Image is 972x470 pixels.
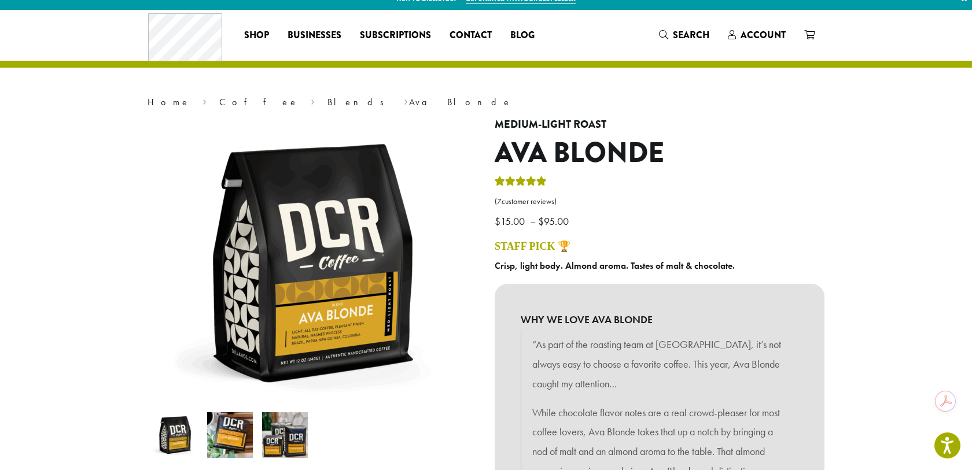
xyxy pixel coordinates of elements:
[360,28,431,43] span: Subscriptions
[530,214,536,228] span: –
[262,412,308,458] img: Ava Blonde - Image 3
[538,214,572,228] bdi: 95.00
[495,119,824,131] h4: Medium-Light Roast
[148,96,190,108] a: Home
[152,412,198,458] img: Ava Blonde
[311,91,315,109] span: ›
[450,28,492,43] span: Contact
[741,28,786,42] span: Account
[495,240,570,252] a: STAFF PICK 🏆
[148,95,824,109] nav: Breadcrumb
[673,28,709,42] span: Search
[288,28,341,43] span: Businesses
[244,28,269,43] span: Shop
[207,412,253,458] img: Ava Blonde - Image 2
[532,335,787,393] p: “As part of the roasting team at [GEOGRAPHIC_DATA], it’s not always easy to choose a favorite cof...
[219,96,299,108] a: Coffee
[538,214,544,228] span: $
[495,214,500,228] span: $
[495,136,824,170] h1: Ava Blonde
[650,25,719,45] a: Search
[495,260,735,272] b: Crisp, light body. Almond aroma. Tastes of malt & chocolate.
[495,214,528,228] bdi: 15.00
[235,26,278,45] a: Shop
[510,28,535,43] span: Blog
[495,196,824,208] a: (7customer reviews)
[521,310,798,330] b: WHY WE LOVE AVA BLONDE
[497,197,502,206] span: 7
[495,175,547,192] div: Rated 5.00 out of 5
[203,91,207,109] span: ›
[327,96,392,108] a: Blends
[404,91,408,109] span: ›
